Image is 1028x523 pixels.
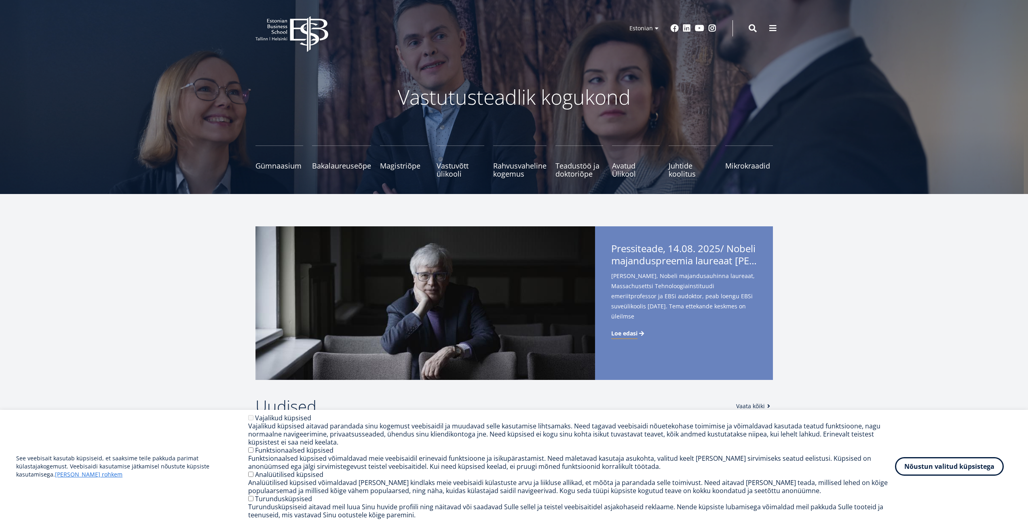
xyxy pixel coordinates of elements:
[300,85,728,109] p: Vastutusteadlik kogukond
[255,446,334,455] label: Funktsionaalsed küpsised
[255,413,311,422] label: Vajalikud küpsised
[255,470,323,479] label: Analüütilised küpsised
[611,329,646,337] a: Loe edasi
[612,162,660,178] span: Avatud Ülikool
[255,396,728,416] h2: Uudised
[493,162,547,178] span: Rahvusvaheline kogemus
[248,454,895,470] div: Funktsionaalsed küpsised võimaldavad meie veebisaidil erinevaid funktsioone ja isikupärastamist. ...
[255,146,303,178] a: Gümnaasium
[312,162,371,170] span: Bakalaureuseõpe
[248,503,895,519] div: Turundusküpsiseid aitavad meil luua Sinu huvide profiili ning näitavad või saadavad Sulle sellel ...
[611,255,757,267] span: majanduspreemia laureaat [PERSON_NAME] esineb EBSi suveülikoolis
[669,146,716,178] a: Juhtide koolitus
[380,146,428,178] a: Magistriõpe
[611,243,757,269] span: Pressiteade, 14.08. 2025/ Nobeli
[708,24,716,32] a: Instagram
[255,226,595,380] img: a
[16,454,248,479] p: See veebisait kasutab küpsiseid, et saaksime teile pakkuda parimat külastajakogemust. Veebisaidi ...
[612,146,660,178] a: Avatud Ülikool
[437,162,484,178] span: Vastuvõtt ülikooli
[248,479,895,495] div: Analüütilised küpsised võimaldavad [PERSON_NAME] kindlaks meie veebisaidi külastuste arvu ja liik...
[895,457,1004,476] button: Nõustun valitud küpsistega
[611,271,757,334] span: [PERSON_NAME], Nobeli majandusauhinna laureaat, Massachusettsi Tehnoloogiainstituudi emeriitprofe...
[55,470,122,479] a: [PERSON_NAME] rohkem
[669,162,716,178] span: Juhtide koolitus
[255,494,312,503] label: Turundusküpsised
[380,162,428,170] span: Magistriõpe
[437,146,484,178] a: Vastuvõtt ülikooli
[255,162,303,170] span: Gümnaasium
[611,329,637,337] span: Loe edasi
[725,146,773,178] a: Mikrokraadid
[312,146,371,178] a: Bakalaureuseõpe
[555,146,603,178] a: Teadustöö ja doktoriõpe
[493,146,547,178] a: Rahvusvaheline kogemus
[695,24,704,32] a: Youtube
[736,402,773,410] a: Vaata kõiki
[725,162,773,170] span: Mikrokraadid
[683,24,691,32] a: Linkedin
[248,422,895,446] div: Vajalikud küpsised aitavad parandada sinu kogemust veebisaidil ja muudavad selle kasutamise lihts...
[671,24,679,32] a: Facebook
[555,162,603,178] span: Teadustöö ja doktoriõpe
